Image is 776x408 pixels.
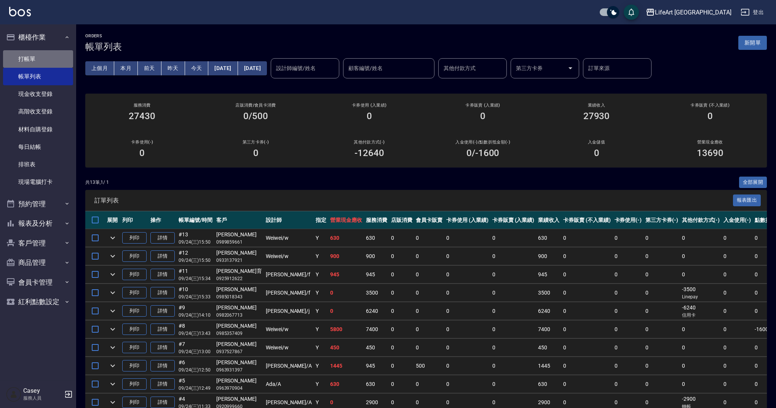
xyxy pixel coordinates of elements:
[655,8,731,17] div: LifeArt [GEOGRAPHIC_DATA]
[490,339,536,357] td: 0
[536,302,561,320] td: 6240
[179,293,212,300] p: 09/24 (三) 15:33
[264,266,314,284] td: [PERSON_NAME] /f
[680,266,722,284] td: 0
[328,247,364,265] td: 900
[536,375,561,393] td: 630
[216,359,262,367] div: [PERSON_NAME]
[414,375,444,393] td: 0
[107,287,118,298] button: expand row
[216,312,262,319] p: 0982067713
[389,375,414,393] td: 0
[3,253,73,273] button: 商品管理
[6,387,21,402] img: Person
[208,61,238,75] button: [DATE]
[122,269,147,280] button: 列印
[3,121,73,138] a: 材料自購登錄
[722,229,753,247] td: 0
[264,302,314,320] td: [PERSON_NAME] /j
[536,247,561,265] td: 900
[414,211,444,229] th: 會員卡販賣
[150,232,175,244] a: 詳情
[177,229,214,247] td: #13
[150,250,175,262] a: 詳情
[216,385,262,392] p: 0963970904
[561,229,612,247] td: 0
[414,229,444,247] td: 0
[177,375,214,393] td: #5
[107,250,118,262] button: expand row
[150,305,175,317] a: 詳情
[389,266,414,284] td: 0
[85,41,122,52] h3: 帳單列表
[314,266,328,284] td: Y
[738,36,767,50] button: 新開單
[389,211,414,229] th: 店販消費
[3,292,73,312] button: 紅利點數設定
[643,229,680,247] td: 0
[253,148,259,158] h3: 0
[682,312,720,319] p: 信用卡
[722,375,753,393] td: 0
[216,377,262,385] div: [PERSON_NAME]
[216,267,262,275] div: [PERSON_NAME]育
[414,357,444,375] td: 500
[682,293,720,300] p: Linepay
[179,330,212,337] p: 09/24 (三) 13:43
[663,103,758,108] h2: 卡券販賣 (不入業績)
[364,302,389,320] td: 6240
[107,232,118,244] button: expand row
[3,214,73,233] button: 報表及分析
[322,103,417,108] h2: 卡券使用 (入業績)
[107,269,118,280] button: expand row
[663,140,758,145] h2: 營業現金應收
[613,339,644,357] td: 0
[216,239,262,245] p: 0989859661
[536,339,561,357] td: 450
[264,375,314,393] td: Ada /A
[122,250,147,262] button: 列印
[328,320,364,338] td: 5800
[561,247,612,265] td: 0
[177,339,214,357] td: #7
[107,397,118,408] button: expand row
[561,266,612,284] td: 0
[722,266,753,284] td: 0
[680,302,722,320] td: -6240
[3,68,73,85] a: 帳單列表
[680,339,722,357] td: 0
[107,342,118,353] button: expand row
[314,302,328,320] td: Y
[561,339,612,357] td: 0
[643,5,734,20] button: LifeArt [GEOGRAPHIC_DATA]
[680,229,722,247] td: 0
[94,197,733,204] span: 訂單列表
[23,387,62,395] h5: Casey
[208,103,303,108] h2: 店販消費 /會員卡消費
[738,5,767,19] button: 登出
[3,103,73,120] a: 高階收支登錄
[389,247,414,265] td: 0
[105,211,120,229] th: 展開
[264,247,314,265] td: Weiwei /w
[490,211,536,229] th: 卡券販賣 (入業績)
[23,395,62,402] p: 服務人員
[613,229,644,247] td: 0
[490,284,536,302] td: 0
[389,302,414,320] td: 0
[444,375,490,393] td: 0
[314,357,328,375] td: Y
[561,302,612,320] td: 0
[3,138,73,156] a: 每日結帳
[179,275,212,282] p: 09/24 (三) 15:34
[216,293,262,300] p: 0985018343
[367,111,372,121] h3: 0
[643,320,680,338] td: 0
[561,284,612,302] td: 0
[148,211,177,229] th: 操作
[444,320,490,338] td: 0
[414,320,444,338] td: 0
[122,342,147,354] button: 列印
[643,375,680,393] td: 0
[490,302,536,320] td: 0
